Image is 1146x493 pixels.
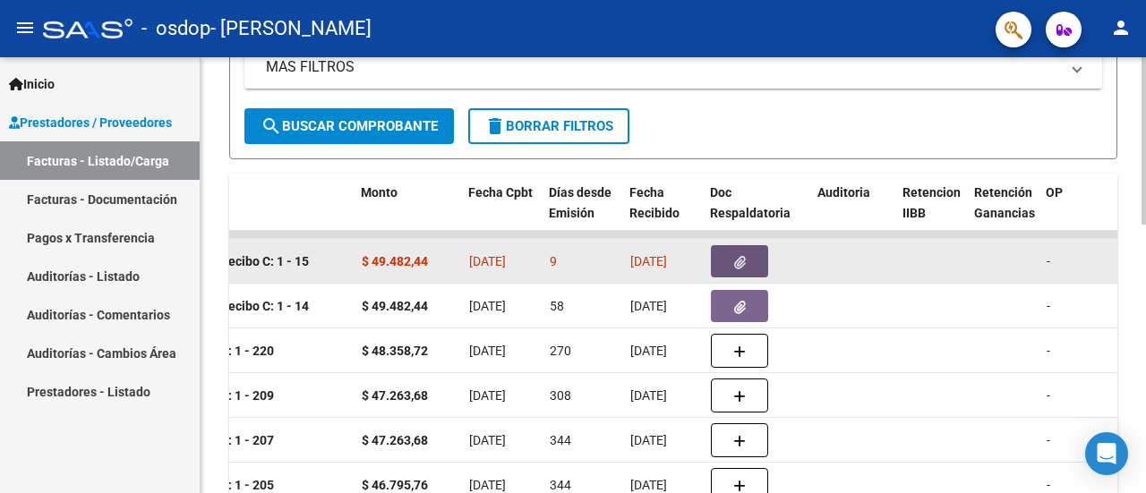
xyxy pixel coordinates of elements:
button: Buscar Comprobante [244,108,454,144]
span: [DATE] [469,388,506,403]
datatable-header-cell: Retencion IIBB [895,174,967,252]
mat-icon: search [261,115,282,137]
span: Fecha Recibido [629,185,680,220]
datatable-header-cell: CPBT [166,174,354,252]
datatable-header-cell: Retención Ganancias [967,174,1039,252]
strong: $ 48.358,72 [362,344,428,358]
span: 270 [550,344,571,358]
strong: Recibo C: 1 - 14 [220,299,309,313]
span: - osdop [141,9,210,48]
span: [DATE] [630,388,667,403]
span: [DATE] [630,478,667,492]
strong: Recibo C: 1 - 15 [220,254,309,268]
span: Fecha Cpbt [468,185,533,200]
mat-icon: delete [484,115,506,137]
span: - [1047,478,1050,492]
span: OP [1046,185,1063,200]
mat-icon: person [1110,17,1132,38]
strong: $ 47.263,68 [362,433,428,447]
span: 308 [550,388,571,403]
span: 58 [550,299,564,313]
span: - [1047,344,1050,358]
datatable-header-cell: Auditoria [810,174,895,252]
span: [DATE] [469,344,506,358]
span: Doc Respaldatoria [710,185,791,220]
button: Borrar Filtros [468,108,629,144]
datatable-header-cell: Monto [354,174,461,252]
span: [DATE] [469,254,506,268]
span: 9 [550,254,557,268]
mat-panel-title: MAS FILTROS [266,57,1059,77]
datatable-header-cell: Doc Respaldatoria [703,174,810,252]
div: Open Intercom Messenger [1085,432,1128,475]
span: - [1047,433,1050,447]
span: [DATE] [469,433,506,447]
mat-expansion-panel-header: MAS FILTROS [244,46,1102,89]
span: Prestadores / Proveedores [9,113,172,132]
span: - [PERSON_NAME] [210,9,372,48]
datatable-header-cell: Fecha Recibido [622,174,703,252]
span: [DATE] [630,344,667,358]
span: Auditoria [817,185,870,200]
span: [DATE] [630,254,667,268]
span: Inicio [9,74,55,94]
strong: $ 47.263,68 [362,388,428,403]
datatable-header-cell: OP [1039,174,1110,252]
span: [DATE] [630,299,667,313]
strong: $ 46.795,76 [362,478,428,492]
span: Retención Ganancias [974,185,1035,220]
strong: $ 49.482,44 [362,254,428,268]
span: 344 [550,433,571,447]
span: [DATE] [469,299,506,313]
span: Monto [361,185,398,200]
datatable-header-cell: Días desde Emisión [542,174,622,252]
span: 344 [550,478,571,492]
span: Días desde Emisión [549,185,611,220]
span: Borrar Filtros [484,118,613,134]
span: [DATE] [630,433,667,447]
span: - [1047,299,1050,313]
span: - [1047,388,1050,403]
mat-icon: menu [14,17,36,38]
span: Retencion IIBB [902,185,961,220]
datatable-header-cell: Fecha Cpbt [461,174,542,252]
strong: $ 49.482,44 [362,299,428,313]
span: - [1047,254,1050,268]
span: [DATE] [469,478,506,492]
span: Buscar Comprobante [261,118,438,134]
